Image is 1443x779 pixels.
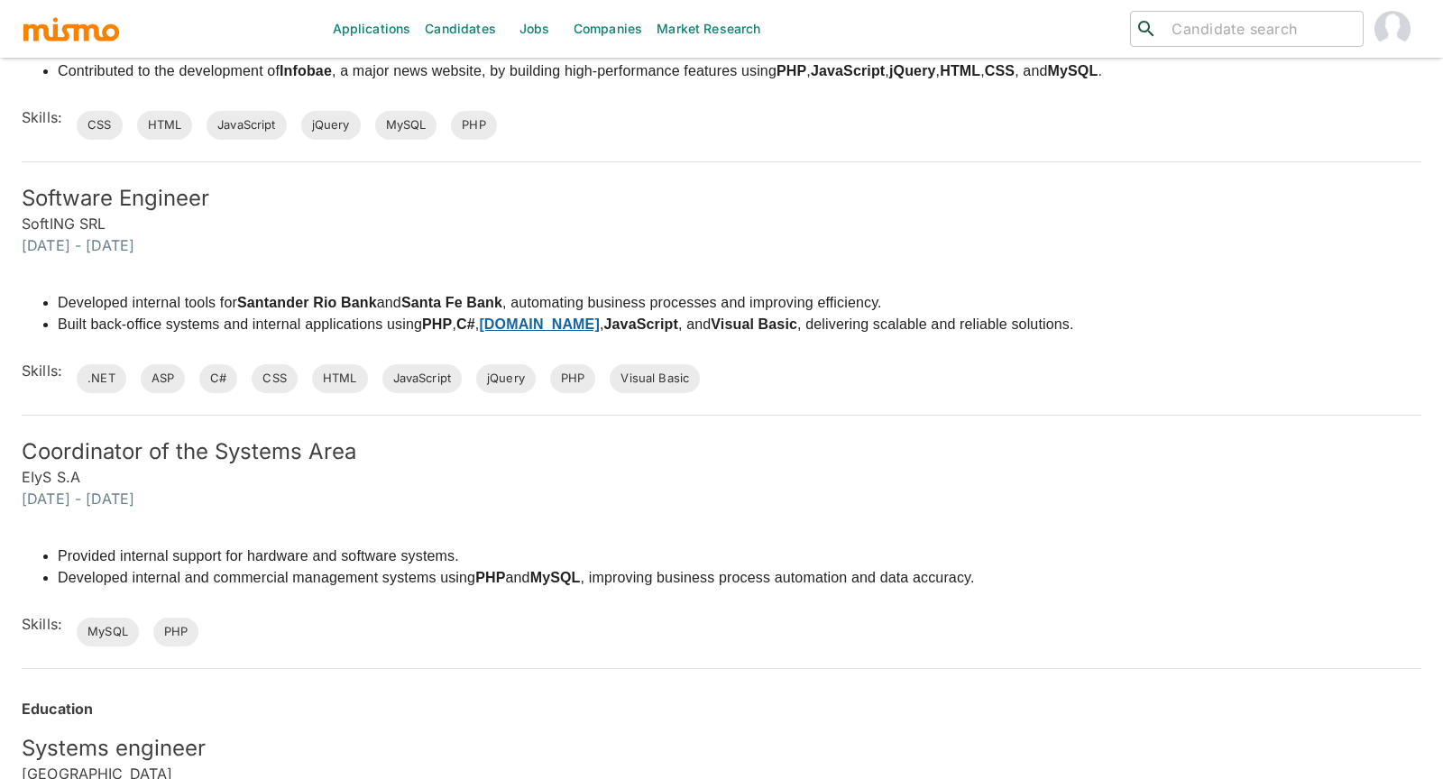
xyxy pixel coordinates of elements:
[22,437,1421,466] h5: Coordinator of the Systems Area
[22,184,1421,213] h5: Software Engineer
[811,63,885,78] strong: JavaScript
[711,316,797,332] strong: Visual Basic
[58,292,1074,314] li: Developed internal tools for and , automating business processes and improving efficiency.
[252,370,297,388] span: CSS
[153,623,198,641] span: PHP
[199,370,237,388] span: C#
[22,488,1421,509] h6: [DATE] - [DATE]
[58,314,1074,335] li: Built back-office systems and internal applications using , , , , and , delivering scalable and r...
[312,370,368,388] span: HTML
[137,116,193,134] span: HTML
[22,234,1421,256] h6: [DATE] - [DATE]
[77,623,139,641] span: MySQL
[207,116,287,134] span: JavaScript
[301,116,361,134] span: jQuery
[985,63,1015,78] strong: CSS
[280,63,332,78] strong: Infobae
[603,316,677,332] strong: JavaScript
[22,466,1421,488] h6: EIyS S.A
[476,370,536,388] span: jQuery
[77,370,126,388] span: .NET
[58,60,1102,82] li: Contributed to the development of , a major news website, by building high-performance features u...
[22,15,121,42] img: logo
[401,295,502,310] strong: Santa Fe Bank
[479,316,600,332] a: [DOMAIN_NAME]
[382,370,463,388] span: JavaScript
[58,567,975,589] li: Developed internal and commercial management systems using and , improving business process autom...
[422,316,452,332] strong: PHP
[22,698,1421,719] h6: Education
[22,360,62,381] h6: Skills:
[777,63,806,78] strong: PHP
[22,734,1421,763] h5: Systems engineer
[1048,63,1098,78] strong: MySQL
[22,613,62,635] h6: Skills:
[1164,16,1356,41] input: Candidate search
[451,116,496,134] span: PHP
[77,116,122,134] span: CSS
[889,63,936,78] strong: jQuery
[237,295,377,310] strong: Santander Rio Bank
[1374,11,1411,47] img: Carmen Vilachá
[141,370,185,388] span: ASP
[940,63,980,78] strong: HTML
[530,570,581,585] strong: MySQL
[58,545,975,567] li: Provided internal support for hardware and software systems.
[375,116,437,134] span: MySQL
[550,370,595,388] span: PHP
[456,316,475,332] strong: C#
[475,570,505,585] strong: PHP
[610,370,700,388] span: Visual Basic
[22,213,1421,234] h6: SoftING SRL
[22,106,62,128] h6: Skills:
